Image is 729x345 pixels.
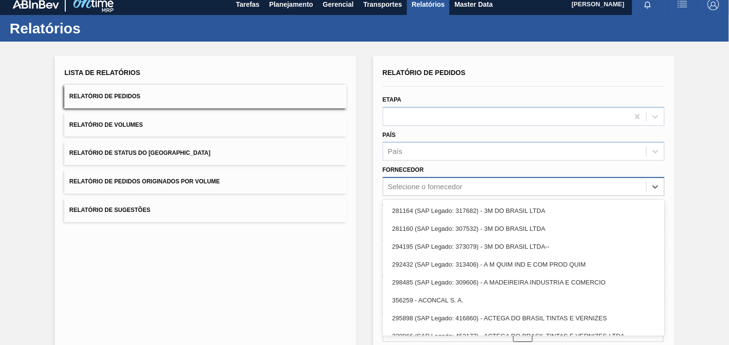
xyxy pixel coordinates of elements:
[69,93,140,100] span: Relatório de Pedidos
[383,96,402,103] label: Etapa
[64,198,346,222] button: Relatório de Sugestões
[383,309,665,327] div: 295898 (SAP Legado: 416860) - ACTEGA DO BRASIL TINTAS E VERNIZES
[383,327,665,345] div: 320966 (SAP Legado: 452177) - ACTEGA DO BRASIL TINTAS E VERNIZES-LTDA.-
[64,69,140,76] span: Lista de Relatórios
[388,148,403,156] div: País
[383,69,466,76] span: Relatório de Pedidos
[383,238,665,255] div: 294195 (SAP Legado: 373079) - 3M DO BRASIL LTDA--
[383,132,396,138] label: País
[10,23,181,34] h1: Relatórios
[64,85,346,108] button: Relatório de Pedidos
[69,207,150,213] span: Relatório de Sugestões
[383,291,665,309] div: 356259 - ACONCAL S. A.
[64,113,346,137] button: Relatório de Volumes
[69,150,210,156] span: Relatório de Status do [GEOGRAPHIC_DATA]
[69,121,143,128] span: Relatório de Volumes
[69,178,220,185] span: Relatório de Pedidos Originados por Volume
[383,166,424,173] label: Fornecedor
[383,220,665,238] div: 281160 (SAP Legado: 307532) - 3M DO BRASIL LTDA
[383,202,665,220] div: 281164 (SAP Legado: 317682) - 3M DO BRASIL LTDA
[383,273,665,291] div: 298485 (SAP Legado: 309606) - A MADEIREIRA INDUSTRIA E COMERCIO
[64,170,346,194] button: Relatório de Pedidos Originados por Volume
[383,255,665,273] div: 292432 (SAP Legado: 313406) - A M QUIM IND E COM PROD QUIM
[388,183,463,191] div: Selecione o fornecedor
[64,141,346,165] button: Relatório de Status do [GEOGRAPHIC_DATA]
